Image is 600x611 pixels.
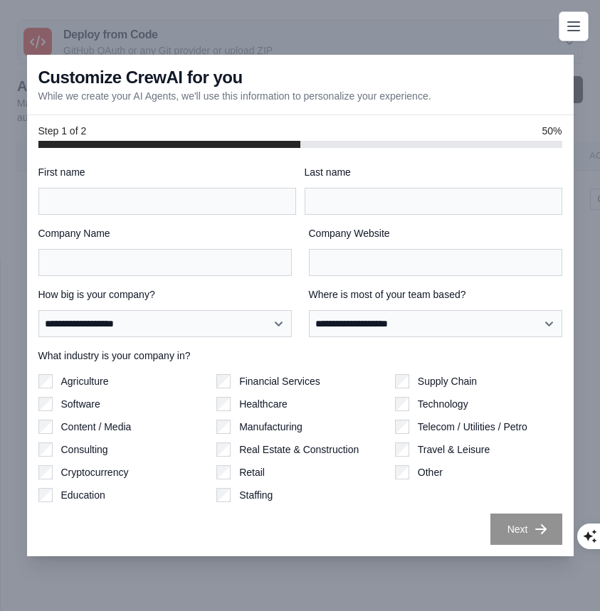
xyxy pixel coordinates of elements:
[61,488,105,502] label: Education
[61,420,132,434] label: Content / Media
[239,420,302,434] label: Manufacturing
[418,374,477,388] label: Supply Chain
[239,465,265,479] label: Retail
[542,124,562,138] span: 50%
[38,89,431,103] p: While we create your AI Agents, we'll use this information to personalize your experience.
[61,465,129,479] label: Cryptocurrency
[38,287,292,302] label: How big is your company?
[239,488,273,502] label: Staffing
[239,397,288,411] label: Healthcare
[38,124,87,138] span: Step 1 of 2
[38,226,292,240] label: Company Name
[61,397,100,411] label: Software
[305,165,562,179] label: Last name
[559,11,589,41] button: Toggle navigation
[309,287,562,302] label: Where is most of your team based?
[418,420,527,434] label: Telecom / Utilities / Petro
[418,465,443,479] label: Other
[239,442,359,457] label: Real Estate & Construction
[38,349,562,363] label: What industry is your company in?
[418,442,490,457] label: Travel & Leisure
[490,514,562,545] button: Next
[309,226,562,240] label: Company Website
[38,165,296,179] label: First name
[418,397,468,411] label: Technology
[61,374,109,388] label: Agriculture
[38,66,243,89] h3: Customize CrewAI for you
[239,374,320,388] label: Financial Services
[61,442,108,457] label: Consulting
